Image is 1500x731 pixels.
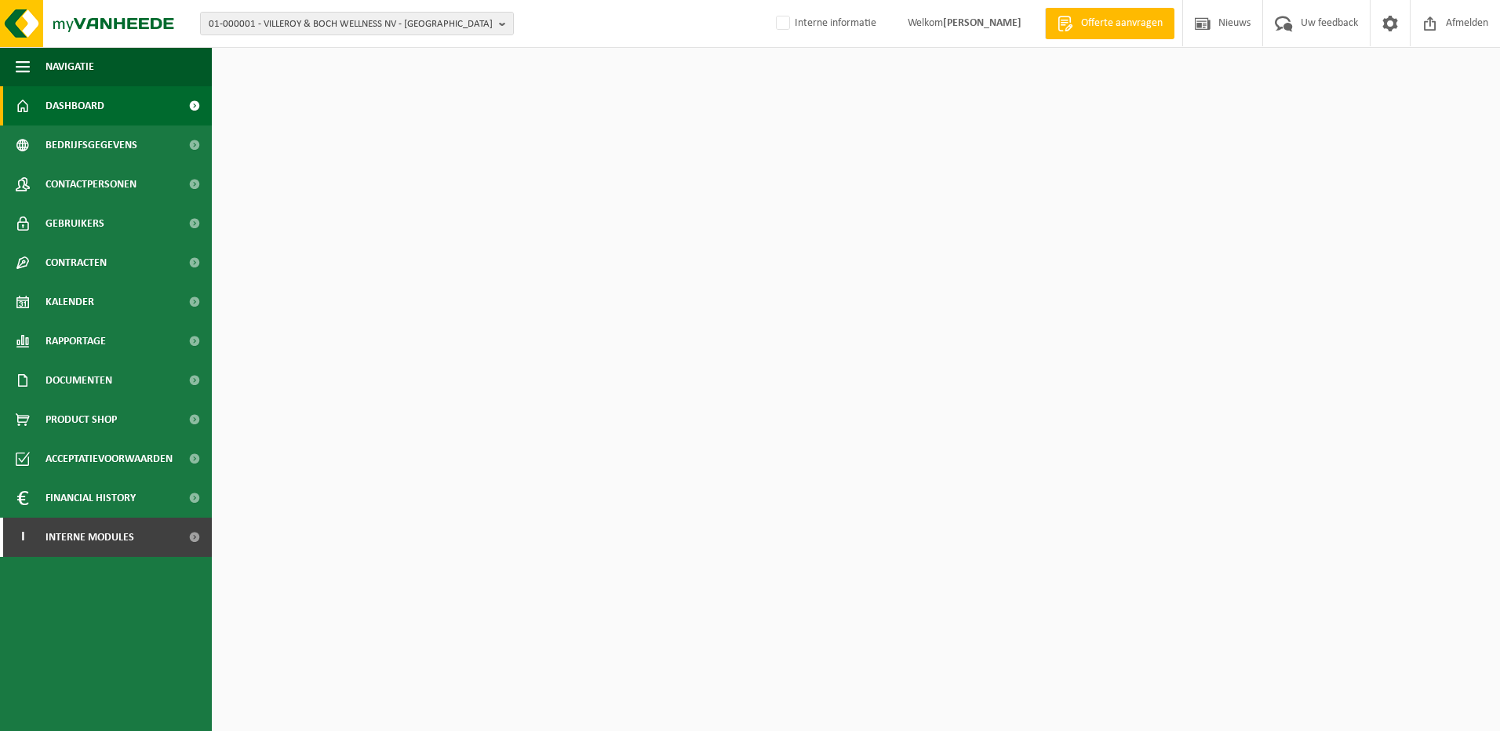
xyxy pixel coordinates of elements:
[46,439,173,478] span: Acceptatievoorwaarden
[46,204,104,243] span: Gebruikers
[46,47,94,86] span: Navigatie
[209,13,493,36] span: 01-000001 - VILLEROY & BOCH WELLNESS NV - [GEOGRAPHIC_DATA]
[46,518,134,557] span: Interne modules
[46,165,137,204] span: Contactpersonen
[16,518,30,557] span: I
[1045,8,1174,39] a: Offerte aanvragen
[46,322,106,361] span: Rapportage
[46,243,107,282] span: Contracten
[773,12,876,35] label: Interne informatie
[943,17,1021,29] strong: [PERSON_NAME]
[46,282,94,322] span: Kalender
[46,400,117,439] span: Product Shop
[46,361,112,400] span: Documenten
[46,478,136,518] span: Financial History
[200,12,514,35] button: 01-000001 - VILLEROY & BOCH WELLNESS NV - [GEOGRAPHIC_DATA]
[1077,16,1167,31] span: Offerte aanvragen
[46,86,104,125] span: Dashboard
[46,125,137,165] span: Bedrijfsgegevens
